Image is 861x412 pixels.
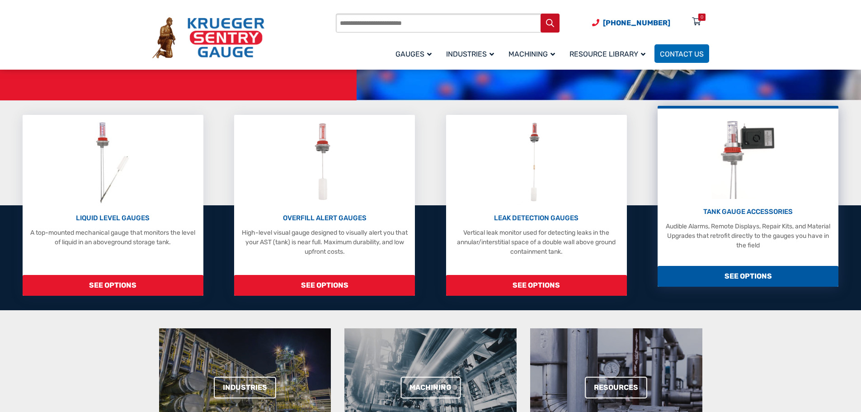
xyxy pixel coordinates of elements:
[658,106,838,287] a: Tank Gauge Accessories TANK GAUGE ACCESSORIES Audible Alarms, Remote Displays, Repair Kits, and M...
[592,17,670,28] a: Phone Number (920) 434-8860
[27,213,199,223] p: LIQUID LEVEL GAUGES
[27,228,199,247] p: A top-mounted mechanical gauge that monitors the level of liquid in an aboveground storage tank.
[564,43,654,64] a: Resource Library
[660,50,704,58] span: Contact Us
[451,228,622,256] p: Vertical leak monitor used for detecting leaks in the annular/interstitial space of a double wall...
[662,222,834,250] p: Audible Alarms, Remote Displays, Repair Kits, and Material Upgrades that retrofit directly to the...
[446,115,627,296] a: Leak Detection Gauges LEAK DETECTION GAUGES Vertical leak monitor used for detecting leaks in the...
[508,50,555,58] span: Machining
[23,275,203,296] span: SEE OPTIONS
[23,115,203,296] a: Liquid Level Gauges LIQUID LEVEL GAUGES A top-mounted mechanical gauge that monitors the level of...
[239,213,410,223] p: OVERFILL ALERT GAUGES
[234,115,415,296] a: Overfill Alert Gauges OVERFILL ALERT GAUGES High-level visual gauge designed to visually alert yo...
[152,17,264,59] img: Krueger Sentry Gauge
[712,113,785,199] img: Tank Gauge Accessories
[446,50,494,58] span: Industries
[390,43,441,64] a: Gauges
[603,19,670,27] span: [PHONE_NUMBER]
[446,275,627,296] span: SEE OPTIONS
[234,275,415,296] span: SEE OPTIONS
[89,119,136,205] img: Liquid Level Gauges
[662,207,834,217] p: TANK GAUGE ACCESSORIES
[503,43,564,64] a: Machining
[400,377,461,398] a: Machining
[654,44,709,63] a: Contact Us
[569,50,645,58] span: Resource Library
[585,377,647,398] a: Resources
[701,14,703,21] div: 0
[451,213,622,223] p: LEAK DETECTION GAUGES
[518,119,554,205] img: Leak Detection Gauges
[441,43,503,64] a: Industries
[305,119,345,205] img: Overfill Alert Gauges
[239,228,410,256] p: High-level visual gauge designed to visually alert you that your AST (tank) is near full. Maximum...
[214,377,276,398] a: Industries
[658,266,838,287] span: SEE OPTIONS
[395,50,432,58] span: Gauges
